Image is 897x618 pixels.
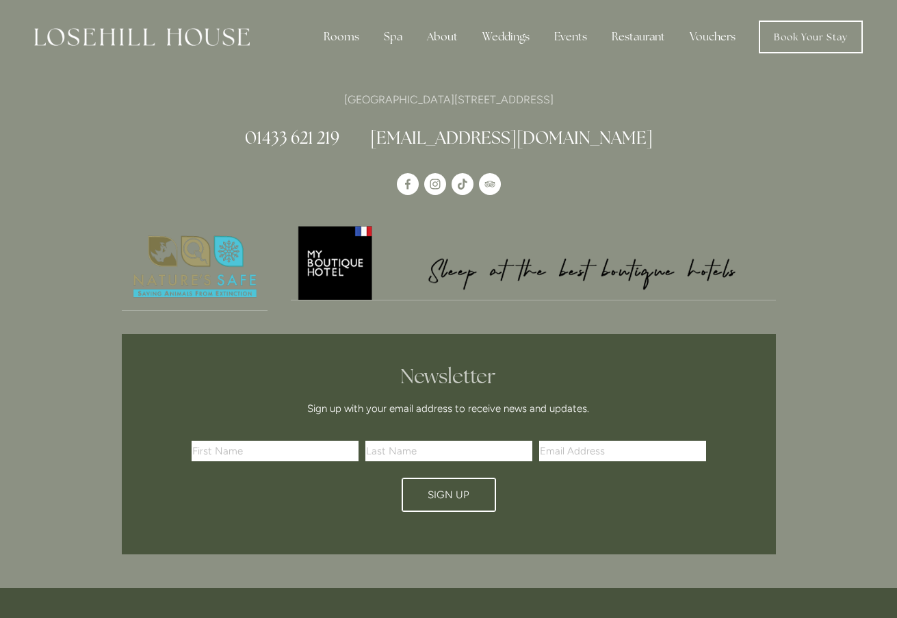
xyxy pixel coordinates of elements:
[313,23,370,51] div: Rooms
[34,28,250,46] img: Losehill House
[291,224,776,300] img: My Boutique Hotel - Logo
[373,23,413,51] div: Spa
[479,173,501,195] a: TripAdvisor
[428,489,469,501] span: Sign Up
[539,441,706,461] input: Email Address
[196,400,701,417] p: Sign up with your email address to receive news and updates.
[679,23,746,51] a: Vouchers
[759,21,863,53] a: Book Your Stay
[424,173,446,195] a: Instagram
[196,364,701,389] h2: Newsletter
[601,23,676,51] div: Restaurant
[192,441,359,461] input: First Name
[122,224,268,310] img: Nature's Safe - Logo
[122,224,268,311] a: Nature's Safe - Logo
[452,173,473,195] a: TikTok
[402,478,496,512] button: Sign Up
[416,23,469,51] div: About
[543,23,598,51] div: Events
[471,23,541,51] div: Weddings
[122,90,776,109] p: [GEOGRAPHIC_DATA][STREET_ADDRESS]
[397,173,419,195] a: Losehill House Hotel & Spa
[370,127,653,149] a: [EMAIL_ADDRESS][DOMAIN_NAME]
[365,441,532,461] input: Last Name
[245,127,339,149] a: 01433 621 219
